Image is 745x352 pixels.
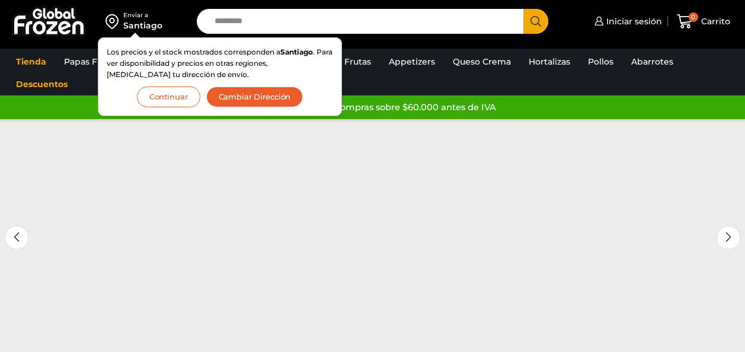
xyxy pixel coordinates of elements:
[10,50,52,73] a: Tienda
[123,20,162,31] div: Santiago
[206,87,303,107] button: Cambiar Dirección
[591,9,662,33] a: Iniciar sesión
[58,50,121,73] a: Papas Fritas
[523,50,576,73] a: Hortalizas
[383,50,441,73] a: Appetizers
[625,50,679,73] a: Abarrotes
[137,87,200,107] button: Continuar
[10,73,73,95] a: Descuentos
[582,50,619,73] a: Pollos
[5,226,28,249] div: Previous slide
[603,15,662,27] span: Iniciar sesión
[674,8,733,36] a: 0 Carrito
[107,46,333,81] p: Los precios y el stock mostrados corresponden a . Para ver disponibilidad y precios en otras regi...
[105,11,123,31] img: address-field-icon.svg
[523,9,548,34] button: Search button
[717,226,740,249] div: Next slide
[447,50,517,73] a: Queso Crema
[689,12,698,22] span: 0
[280,47,313,56] strong: Santiago
[123,11,162,20] div: Enviar a
[698,15,730,27] span: Carrito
